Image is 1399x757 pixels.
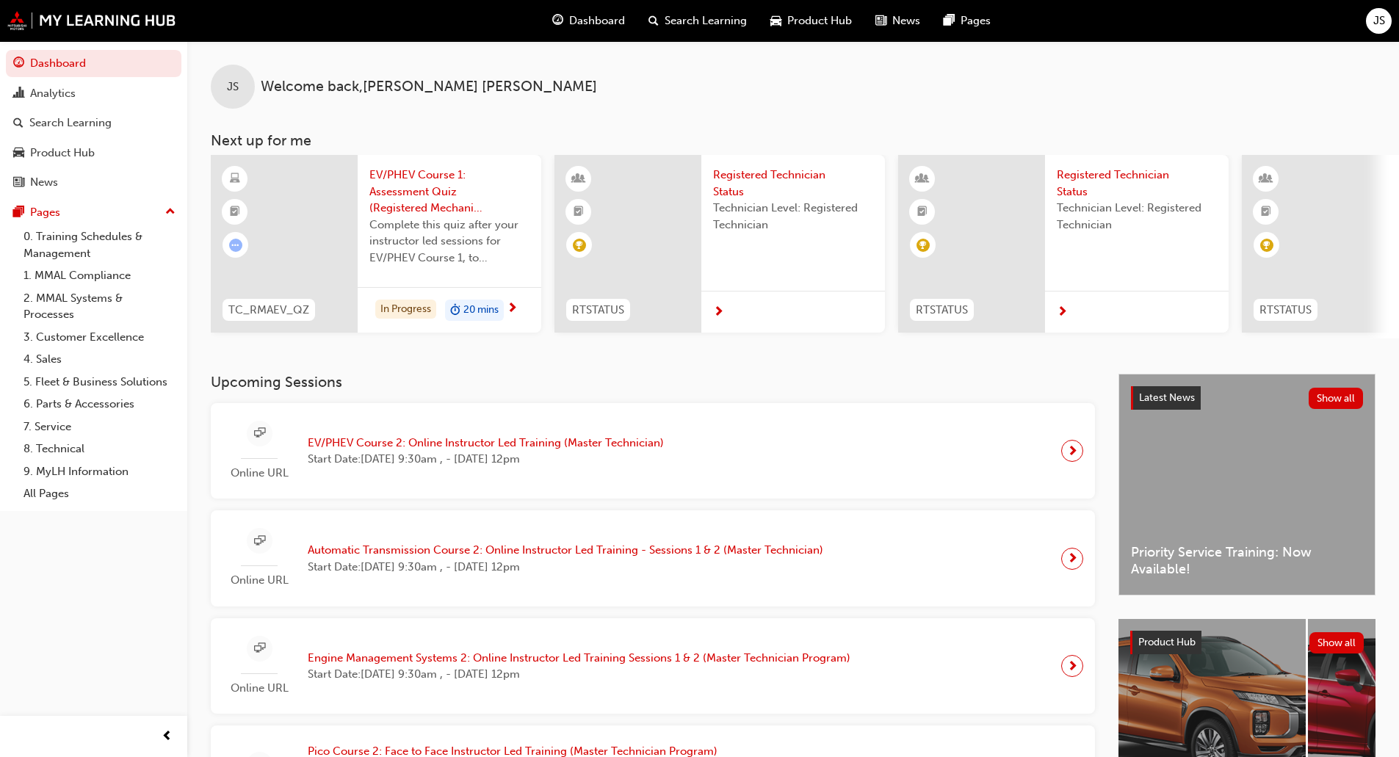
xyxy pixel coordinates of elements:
span: up-icon [165,203,176,222]
span: guage-icon [552,12,563,30]
a: 6. Parts & Accessories [18,393,181,416]
span: JS [227,79,239,95]
span: pages-icon [944,12,955,30]
a: pages-iconPages [932,6,1002,36]
span: learningResourceType_INSTRUCTOR_LED-icon [574,170,584,189]
span: RTSTATUS [572,302,624,319]
img: mmal [7,11,176,30]
span: search-icon [13,117,24,130]
span: learningRecordVerb_ACHIEVE-icon [917,239,930,252]
span: booktick-icon [230,203,240,222]
a: news-iconNews [864,6,932,36]
span: Online URL [223,680,296,697]
a: 8. Technical [18,438,181,460]
a: guage-iconDashboard [541,6,637,36]
button: Pages [6,199,181,226]
h3: Next up for me [187,132,1399,149]
span: Online URL [223,572,296,589]
span: sessionType_ONLINE_URL-icon [254,424,265,443]
button: JS [1366,8,1392,34]
a: 4. Sales [18,348,181,371]
button: Show all [1309,632,1364,653]
span: Latest News [1139,391,1195,404]
a: News [6,169,181,196]
span: TC_RMAEV_QZ [228,302,309,319]
span: Start Date: [DATE] 9:30am , - [DATE] 12pm [308,559,823,576]
a: Latest NewsShow allPriority Service Training: Now Available! [1118,374,1375,595]
span: Welcome back , [PERSON_NAME] [PERSON_NAME] [261,79,597,95]
a: 1. MMAL Compliance [18,264,181,287]
span: Start Date: [DATE] 9:30am , - [DATE] 12pm [308,666,850,683]
div: In Progress [375,300,436,319]
a: RTSTATUSRegistered Technician StatusTechnician Level: Registered Technician [898,155,1229,333]
a: Product Hub [6,140,181,167]
span: News [892,12,920,29]
span: learningRecordVerb_ACHIEVE-icon [573,239,586,252]
span: Complete this quiz after your instructor led sessions for EV/PHEV Course 1, to demonstrate you ha... [369,217,529,267]
a: car-iconProduct Hub [759,6,864,36]
span: RTSTATUS [916,302,968,319]
span: learningResourceType_INSTRUCTOR_LED-icon [1261,170,1271,189]
span: car-icon [770,12,781,30]
span: Product Hub [1138,636,1196,648]
button: Show all [1309,388,1364,409]
span: learningRecordVerb_ATTEMPT-icon [229,239,242,252]
span: next-icon [1067,548,1078,569]
span: next-icon [1067,441,1078,461]
span: booktick-icon [1261,203,1271,222]
a: Online URLEngine Management Systems 2: Online Instructor Led Training Sessions 1 & 2 (Master Tech... [223,630,1083,703]
span: guage-icon [13,57,24,70]
div: News [30,174,58,191]
span: Automatic Transmission Course 2: Online Instructor Led Training - Sessions 1 & 2 (Master Technician) [308,542,823,559]
div: Analytics [30,85,76,102]
span: sessionType_ONLINE_URL-icon [254,532,265,551]
span: learningResourceType_ELEARNING-icon [230,170,240,189]
span: next-icon [1067,656,1078,676]
div: Pages [30,204,60,221]
a: Latest NewsShow all [1131,386,1363,410]
a: 5. Fleet & Business Solutions [18,371,181,394]
a: Search Learning [6,109,181,137]
span: pages-icon [13,206,24,220]
span: car-icon [13,147,24,160]
a: search-iconSearch Learning [637,6,759,36]
span: Online URL [223,465,296,482]
a: Online URLAutomatic Transmission Course 2: Online Instructor Led Training - Sessions 1 & 2 (Maste... [223,522,1083,595]
div: Product Hub [30,145,95,162]
span: Engine Management Systems 2: Online Instructor Led Training Sessions 1 & 2 (Master Technician Pro... [308,650,850,667]
span: Registered Technician Status [713,167,873,200]
span: Technician Level: Registered Technician [713,200,873,233]
a: 9. MyLH Information [18,460,181,483]
span: next-icon [1057,306,1068,319]
span: Registered Technician Status [1057,167,1217,200]
span: news-icon [13,176,24,189]
span: chart-icon [13,87,24,101]
span: Start Date: [DATE] 9:30am , - [DATE] 12pm [308,451,664,468]
a: Product HubShow all [1130,631,1364,654]
span: Product Hub [787,12,852,29]
h3: Upcoming Sessions [211,374,1095,391]
span: search-icon [648,12,659,30]
div: Search Learning [29,115,112,131]
span: Priority Service Training: Now Available! [1131,544,1363,577]
a: Dashboard [6,50,181,77]
span: JS [1373,12,1385,29]
a: 0. Training Schedules & Management [18,225,181,264]
button: DashboardAnalyticsSearch LearningProduct HubNews [6,47,181,199]
a: All Pages [18,482,181,505]
a: TC_RMAEV_QZEV/PHEV Course 1: Assessment Quiz (Registered Mechanic Advanced)Complete this quiz aft... [211,155,541,333]
a: 2. MMAL Systems & Processes [18,287,181,326]
span: duration-icon [450,301,460,320]
span: prev-icon [162,728,173,746]
a: Online URLEV/PHEV Course 2: Online Instructor Led Training (Master Technician)Start Date:[DATE] 9... [223,415,1083,488]
span: RTSTATUS [1259,302,1312,319]
span: EV/PHEV Course 2: Online Instructor Led Training (Master Technician) [308,435,664,452]
a: 7. Service [18,416,181,438]
span: news-icon [875,12,886,30]
span: next-icon [507,303,518,316]
a: 3. Customer Excellence [18,326,181,349]
span: learningRecordVerb_ACHIEVE-icon [1260,239,1273,252]
span: Dashboard [569,12,625,29]
span: booktick-icon [917,203,928,222]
